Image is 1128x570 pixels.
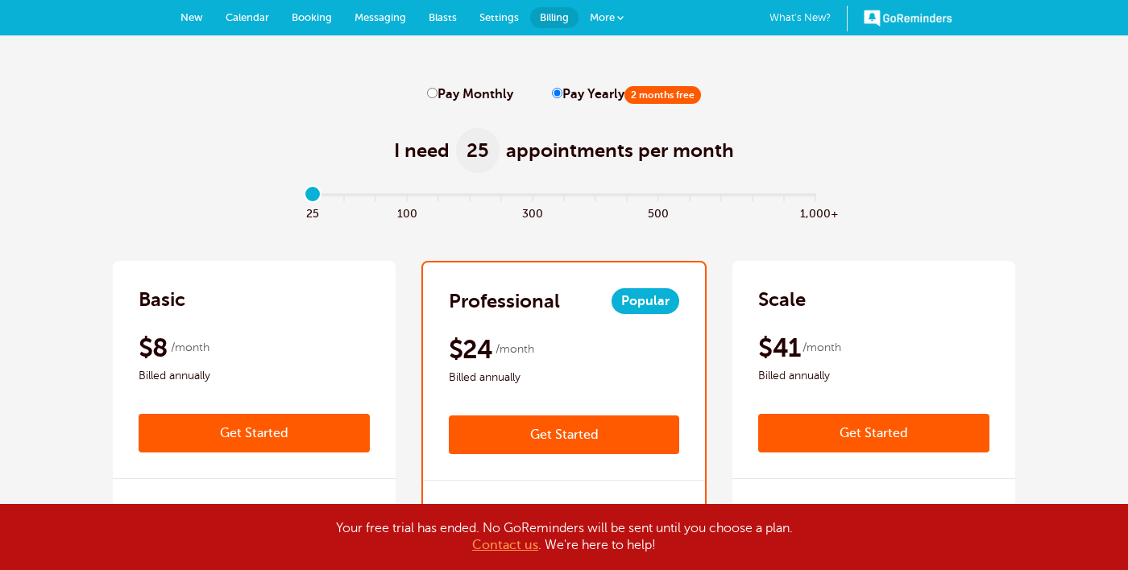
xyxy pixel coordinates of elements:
h2: Basic [139,287,185,312]
label: Pay Monthly [427,87,513,102]
span: 300 [517,203,549,221]
input: Pay Yearly2 months free [552,88,562,98]
span: 1,000+ [800,203,831,221]
span: Settings [479,11,519,23]
span: /month [496,340,534,359]
span: Billed annually [139,366,370,386]
span: /month [802,338,841,357]
a: Get Started [758,414,989,452]
span: Billed annually [449,368,680,387]
span: Popular [612,288,679,314]
span: Blasts [429,11,457,23]
span: 25 [456,128,500,173]
label: Pay Yearly [552,87,701,102]
div: Your free trial has ended. No GoReminders will be sent until you choose a plan. . We're here to h... [161,520,967,554]
span: 500 [643,203,674,221]
span: appointments per month [506,138,734,163]
span: New [180,11,203,23]
span: /month [171,338,209,357]
span: More [590,11,615,23]
a: Contact us [472,538,538,552]
a: Billing [530,7,579,28]
span: $41 [758,332,800,364]
a: Get Started [139,414,370,452]
span: 2 months free [624,86,701,104]
span: $8 [139,332,168,364]
a: Get Started [449,415,680,454]
span: $24 [449,333,493,366]
input: Pay Monthly [427,88,438,98]
span: Calendar [226,11,269,23]
span: Messaging [355,11,406,23]
h2: Professional [449,288,560,314]
span: 100 [392,203,423,221]
span: I need [394,138,450,163]
span: Billing [540,11,569,23]
span: 25 [297,203,329,221]
span: Billed annually [758,366,989,386]
h2: Scale [758,287,806,312]
a: What's New? [769,6,848,31]
span: Booking [292,11,332,23]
